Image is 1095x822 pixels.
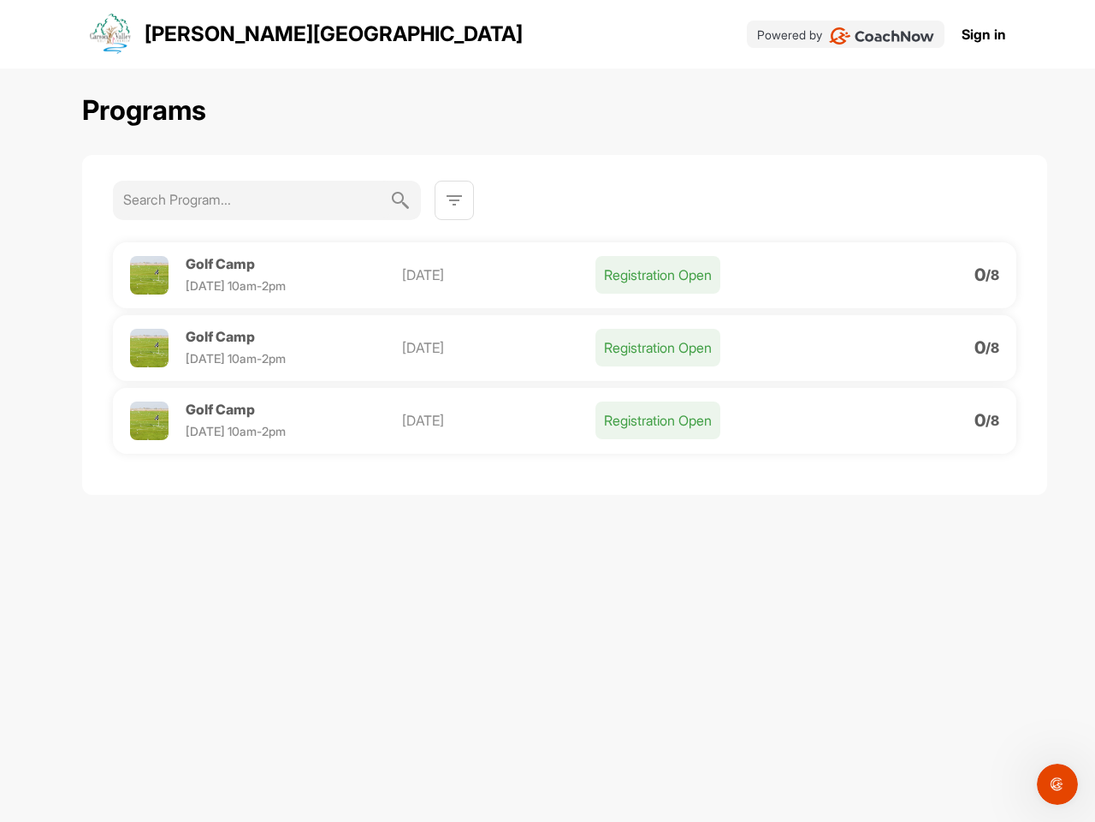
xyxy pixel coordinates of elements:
[974,268,985,282] p: 0
[402,410,595,431] p: [DATE]
[985,268,999,282] p: / 8
[186,424,286,438] span: [DATE] 10am-2pm
[829,27,934,45] img: CoachNow
[130,329,169,367] img: Profile picture
[595,329,720,366] p: Registration Open
[974,341,985,354] p: 0
[595,256,720,294] p: Registration Open
[90,14,131,55] img: logo
[186,328,255,345] span: Golf Camp
[985,414,999,427] p: / 8
[390,181,411,220] img: svg+xml;base64,PHN2ZyB3aWR0aD0iMjQiIGhlaWdodD0iMjQiIHZpZXdCb3g9IjAgMCAyNCAyNCIgZmlsbD0ibm9uZSIgeG...
[123,181,390,218] input: Search Program...
[1037,764,1078,805] iframe: Intercom live chat
[595,402,720,439] p: Registration Open
[186,351,286,366] span: [DATE] 10am-2pm
[974,414,985,427] p: 0
[186,401,255,418] span: Golf Camp
[130,402,169,440] img: Profile picture
[145,19,523,50] p: [PERSON_NAME][GEOGRAPHIC_DATA]
[962,24,1006,45] a: Sign in
[985,341,999,354] p: / 8
[186,278,286,293] span: [DATE] 10am-2pm
[757,26,822,44] p: Powered by
[402,265,595,285] p: [DATE]
[402,337,595,358] p: [DATE]
[82,94,206,128] h2: Programs
[130,256,169,295] img: Profile picture
[444,190,465,211] img: svg+xml;base64,PHN2ZyB3aWR0aD0iMjQiIGhlaWdodD0iMjQiIHZpZXdCb3g9IjAgMCAyNCAyNCIgZmlsbD0ibm9uZSIgeG...
[186,255,255,272] span: Golf Camp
